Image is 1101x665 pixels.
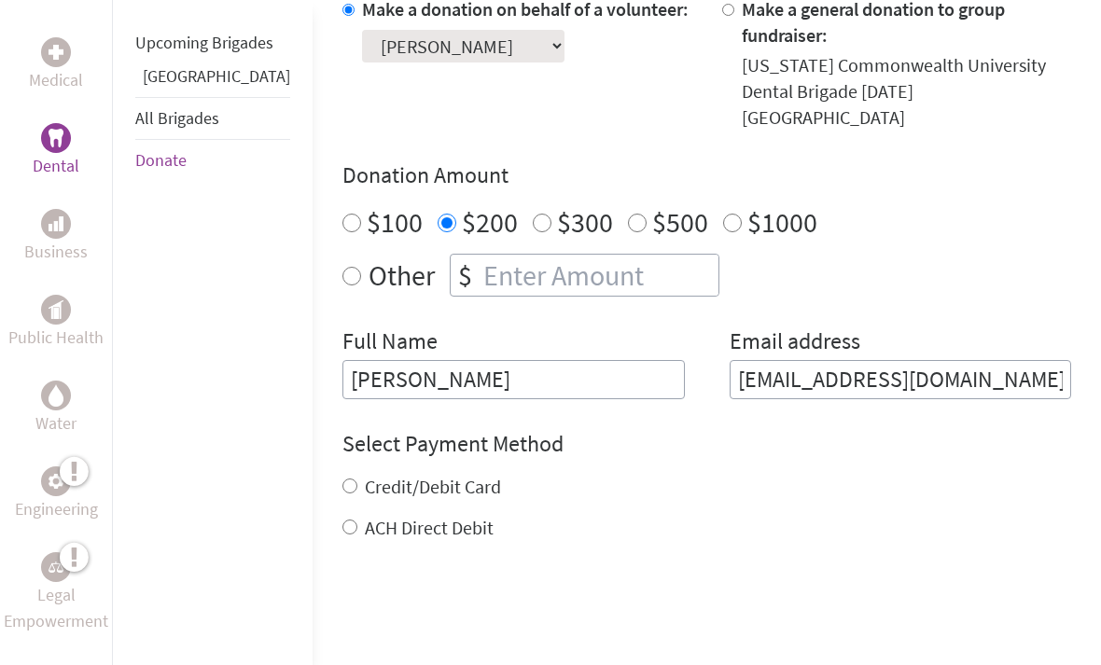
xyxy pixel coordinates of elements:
div: Dental [41,123,71,153]
a: [GEOGRAPHIC_DATA] [143,65,290,87]
a: EngineeringEngineering [15,466,98,522]
a: WaterWater [35,381,77,436]
a: BusinessBusiness [24,209,88,265]
label: $1000 [747,204,817,240]
li: Guatemala [135,63,290,97]
div: $ [451,255,480,296]
p: Dental [33,153,79,179]
input: Enter Amount [480,255,718,296]
label: Credit/Debit Card [365,475,501,498]
label: $100 [367,204,423,240]
div: Legal Empowerment [41,552,71,582]
img: Dental [49,129,63,146]
p: Medical [29,67,83,93]
a: Upcoming Brigades [135,32,273,53]
div: Business [41,209,71,239]
iframe: reCAPTCHA [342,578,626,651]
div: Public Health [41,295,71,325]
label: ACH Direct Debit [365,516,494,539]
div: Water [41,381,71,410]
li: Donate [135,140,290,181]
li: All Brigades [135,97,290,140]
p: Business [24,239,88,265]
p: Public Health [8,325,104,351]
label: $200 [462,204,518,240]
a: Public HealthPublic Health [8,295,104,351]
input: Enter Full Name [342,360,685,399]
label: Full Name [342,326,438,360]
label: $500 [652,204,708,240]
img: Water [49,384,63,406]
input: Your Email [730,360,1072,399]
a: DentalDental [33,123,79,179]
a: All Brigades [135,107,219,129]
label: $300 [557,204,613,240]
p: Water [35,410,77,436]
h4: Donation Amount [342,160,1071,190]
p: Engineering [15,496,98,522]
li: Upcoming Brigades [135,22,290,63]
img: Legal Empowerment [49,561,63,573]
img: Medical [49,45,63,60]
p: Legal Empowerment [4,582,108,634]
a: Donate [135,149,187,171]
label: Email address [730,326,860,360]
label: Other [369,254,435,297]
h4: Select Payment Method [342,429,1071,459]
img: Engineering [49,474,63,489]
div: Medical [41,37,71,67]
img: Public Health [49,300,63,319]
a: MedicalMedical [29,37,83,93]
div: Engineering [41,466,71,496]
img: Business [49,216,63,231]
a: Legal EmpowermentLegal Empowerment [4,552,108,634]
div: [US_STATE] Commonwealth University Dental Brigade [DATE] [GEOGRAPHIC_DATA] [742,52,1072,131]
